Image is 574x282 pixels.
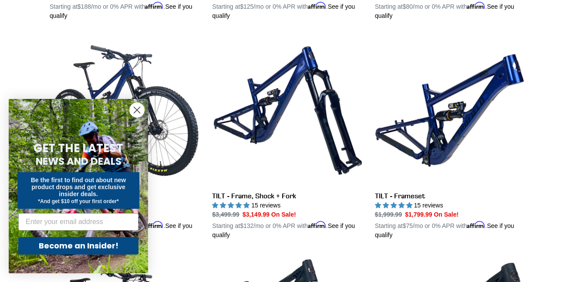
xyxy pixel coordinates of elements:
[34,140,123,156] span: GET THE LATEST
[18,213,138,231] input: Enter your email address
[31,177,126,197] span: Be the first to find out about new product drops and get exclusive insider deals.
[38,198,118,204] span: *And get $10 off your first order*
[18,237,138,255] button: Become an Insider!
[129,102,145,118] button: Close dialog
[36,154,122,168] span: NEWS AND DEALS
